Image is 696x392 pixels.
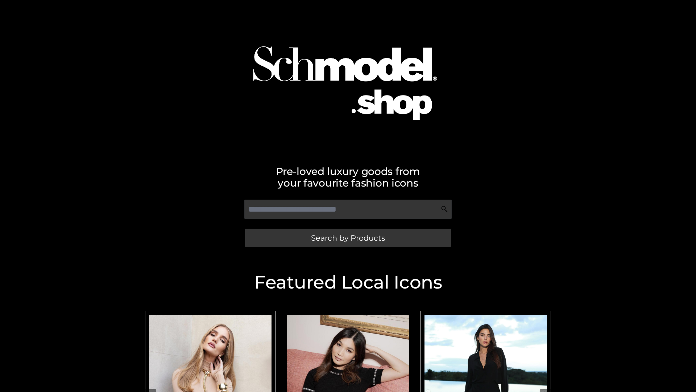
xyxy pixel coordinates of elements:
img: Search Icon [441,205,448,213]
a: Search by Products [245,229,451,247]
span: Search by Products [311,234,385,242]
h2: Featured Local Icons​ [141,273,555,291]
h2: Pre-loved luxury goods from your favourite fashion icons [141,166,555,189]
